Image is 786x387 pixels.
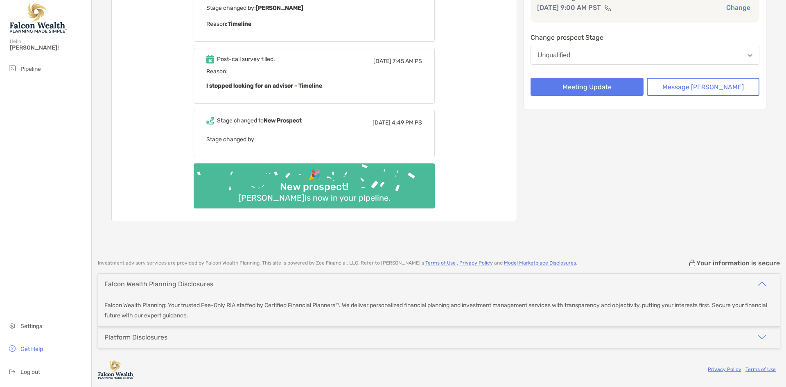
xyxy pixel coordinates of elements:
[206,117,214,124] img: Event icon
[745,367,776,372] a: Terms of Use
[538,52,570,59] div: Unqualified
[425,260,456,266] a: Terms of Use
[7,344,17,353] img: get-help icon
[20,66,41,72] span: Pipeline
[206,82,322,89] b: I stopped looking for an advisor - Timeline
[531,46,759,65] button: Unqualified
[724,3,753,12] button: Change
[217,117,302,124] div: Stage changed to
[531,32,759,43] p: Change prospect Stage
[20,369,40,376] span: Log out
[604,5,612,11] img: communication type
[537,2,601,13] p: [DATE] 9:00 AM PST
[104,280,213,288] div: Falcon Wealth Planning Disclosures
[98,360,135,379] img: company logo
[757,332,767,342] img: icon arrow
[696,259,780,267] p: Your information is secure
[20,323,42,330] span: Settings
[20,346,43,353] span: Get Help
[206,55,214,63] img: Event icon
[98,260,577,266] p: Investment advisory services are provided by Falcon Wealth Planning . This site is powered by Zoe...
[7,367,17,376] img: logout icon
[748,54,752,57] img: Open dropdown arrow
[217,56,275,63] div: Post-call survey filled.
[256,5,303,11] b: [PERSON_NAME]
[7,321,17,330] img: settings icon
[7,63,17,73] img: pipeline icon
[392,119,422,126] span: 4:49 PM PS
[647,78,760,96] button: Message [PERSON_NAME]
[305,169,324,181] div: 🎉
[277,181,352,193] div: New prospect!
[373,58,391,65] span: [DATE]
[757,279,767,289] img: icon arrow
[206,3,422,13] p: Stage changed by:
[104,300,773,321] p: Falcon Wealth Planning: Your trusted Fee-Only RIA staffed by Certified Financial Planners™. We de...
[504,260,576,266] a: Model Marketplace Disclosures
[206,68,422,91] span: Reason:
[459,260,493,266] a: Privacy Policy
[10,3,67,33] img: Falcon Wealth Planning Logo
[228,20,251,27] b: Timeline
[235,193,394,203] div: [PERSON_NAME] is now in your pipeline.
[194,163,435,201] img: Confetti
[264,117,302,124] b: New Prospect
[393,58,422,65] span: 7:45 AM PS
[206,134,422,145] p: Stage changed by:
[104,333,167,341] div: Platform Disclosures
[10,44,86,51] span: [PERSON_NAME]!
[531,78,644,96] button: Meeting Update
[373,119,391,126] span: [DATE]
[206,19,422,29] p: Reason:
[708,367,741,372] a: Privacy Policy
